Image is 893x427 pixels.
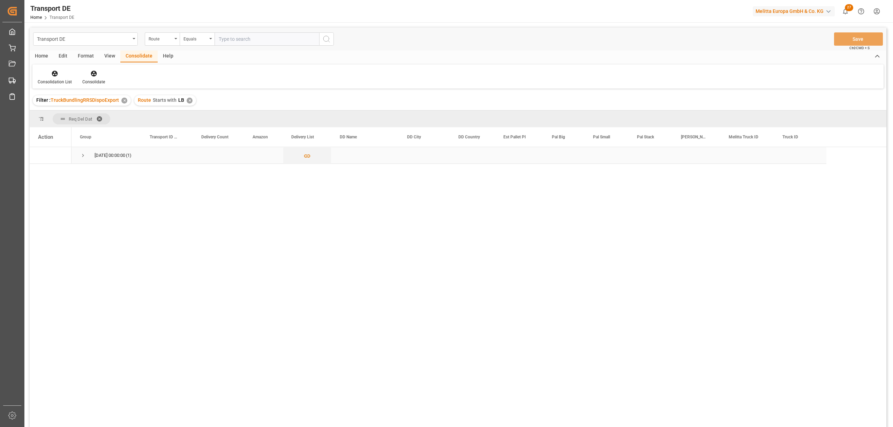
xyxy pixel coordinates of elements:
span: Truck ID [782,135,798,139]
span: LB [178,97,184,103]
span: Delivery List [291,135,314,139]
span: Melitta Truck ID [729,135,758,139]
span: DD Name [340,135,357,139]
div: Consolidation List [38,79,72,85]
span: DD City [407,135,421,139]
div: Consolidate [120,51,158,62]
button: open menu [180,32,215,46]
button: open menu [145,32,180,46]
span: TruckBundlingRRSDispoExport [51,97,119,103]
div: Home [30,51,53,62]
div: Press SPACE to select this row. [30,147,72,164]
span: Filter : [36,97,51,103]
button: Save [834,32,883,46]
span: Amazon [253,135,268,139]
div: Consolidate [82,79,105,85]
div: View [99,51,120,62]
span: Route [138,97,151,103]
span: DD Country [458,135,480,139]
div: Route [149,34,172,42]
span: Group [80,135,91,139]
input: Type to search [215,32,319,46]
button: open menu [33,32,138,46]
span: Transport ID Logward [150,135,178,139]
div: Press SPACE to select this row. [72,147,826,164]
button: Melitta Europa GmbH & Co. KG [753,5,838,18]
span: Est Pallet Pl [503,135,526,139]
a: Home [30,15,42,20]
div: Format [73,51,99,62]
span: Pal Big [552,135,565,139]
div: Transport DE [37,34,130,43]
span: Delivery Count [201,135,228,139]
div: ✕ [121,98,127,104]
span: 27 [845,4,853,11]
span: Ctrl/CMD + S [849,45,870,51]
div: ✕ [187,98,193,104]
div: Edit [53,51,73,62]
span: [PERSON_NAME] [681,135,706,139]
button: show 27 new notifications [838,3,853,19]
div: Equals [183,34,207,42]
div: Melitta Europa GmbH & Co. KG [753,6,835,16]
button: search button [319,32,334,46]
button: Help Center [853,3,869,19]
span: Starts with [153,97,177,103]
div: Action [38,134,53,140]
div: Transport DE [30,3,74,14]
span: Req Del Dat [69,116,92,122]
span: Pal Stack [637,135,654,139]
span: Pal Small [593,135,610,139]
div: [DATE] 00:00:00 [95,147,125,163]
span: (1) [126,147,132,163]
div: Help [158,51,179,62]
